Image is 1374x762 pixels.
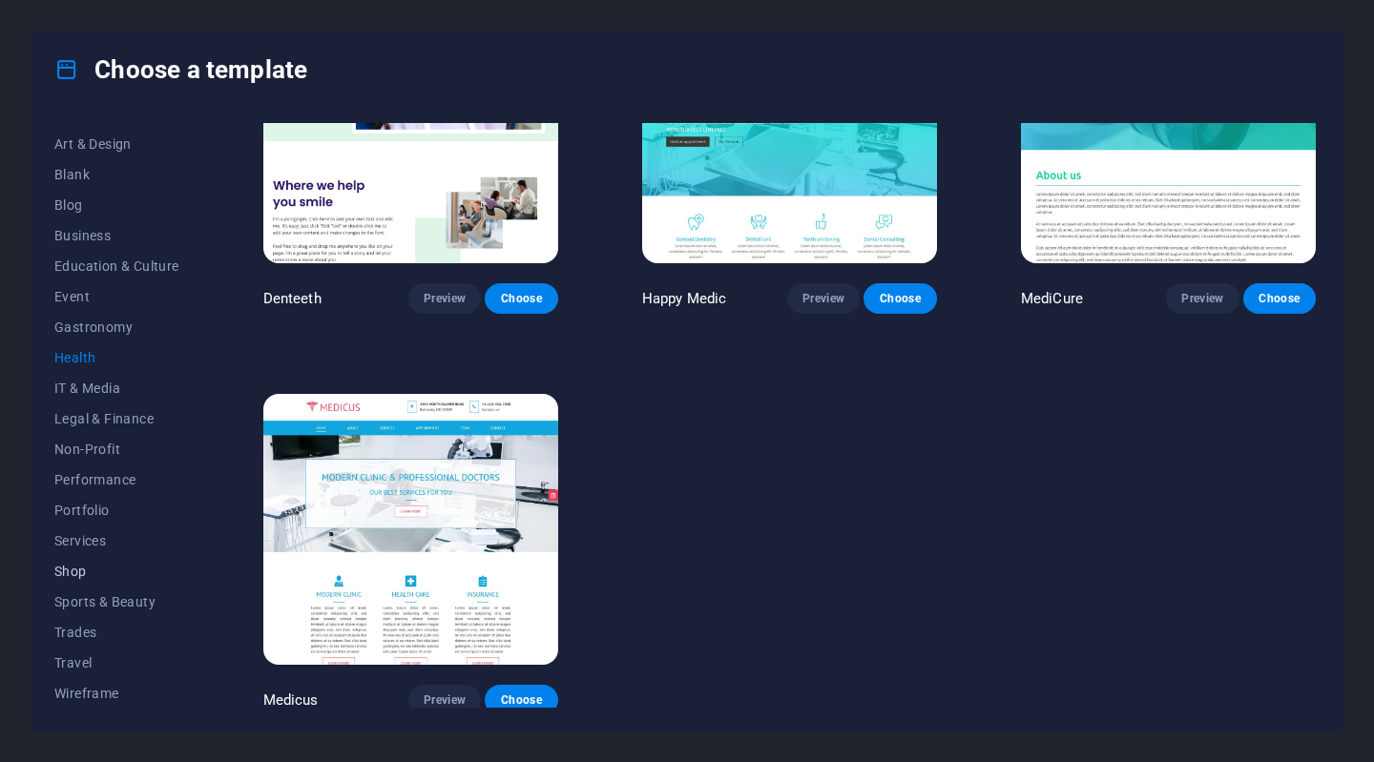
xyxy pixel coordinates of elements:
span: Performance [54,472,179,487]
span: Non-Profit [54,442,179,457]
span: Choose [500,692,542,708]
span: Choose [500,291,542,306]
span: Education & Culture [54,258,179,274]
span: Preview [802,291,844,306]
span: IT & Media [54,381,179,396]
button: Services [54,525,179,556]
button: Preview [408,283,481,314]
span: Portfolio [54,503,179,518]
button: Health [54,342,179,373]
button: Shop [54,556,179,587]
button: Portfolio [54,495,179,525]
span: Preview [1181,291,1223,306]
button: Blank [54,159,179,190]
button: Wireframe [54,678,179,709]
button: Performance [54,464,179,495]
button: IT & Media [54,373,179,403]
button: Preview [787,283,860,314]
button: Choose [485,685,557,715]
span: Legal & Finance [54,411,179,426]
span: Blank [54,167,179,182]
button: Trades [54,617,179,648]
button: Blog [54,190,179,220]
span: Preview [424,692,466,708]
button: Art & Design [54,129,179,159]
p: MediCure [1021,289,1083,308]
span: Shop [54,564,179,579]
span: Blog [54,197,179,213]
p: Happy Medic [642,289,727,308]
button: Travel [54,648,179,678]
span: Sports & Beauty [54,594,179,609]
p: Denteeth [263,289,322,308]
span: Business [54,228,179,243]
button: Sports & Beauty [54,587,179,617]
h4: Choose a template [54,54,307,85]
button: Choose [1243,283,1316,314]
button: Choose [485,283,557,314]
span: Event [54,289,179,304]
span: Services [54,533,179,548]
span: Health [54,350,179,365]
span: Art & Design [54,136,179,152]
button: Event [54,281,179,312]
button: Education & Culture [54,251,179,281]
img: Medicus [263,394,558,666]
button: Preview [408,685,481,715]
button: Business [54,220,179,251]
span: Choose [879,291,921,306]
span: Choose [1259,291,1301,306]
span: Travel [54,655,179,670]
button: Legal & Finance [54,403,179,434]
span: Gastronomy [54,319,179,335]
span: Trades [54,625,179,640]
button: Choose [864,283,936,314]
button: Gastronomy [54,312,179,342]
p: Medicus [263,690,319,710]
button: Preview [1166,283,1239,314]
span: Preview [424,291,466,306]
button: Non-Profit [54,434,179,464]
span: Wireframe [54,686,179,701]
